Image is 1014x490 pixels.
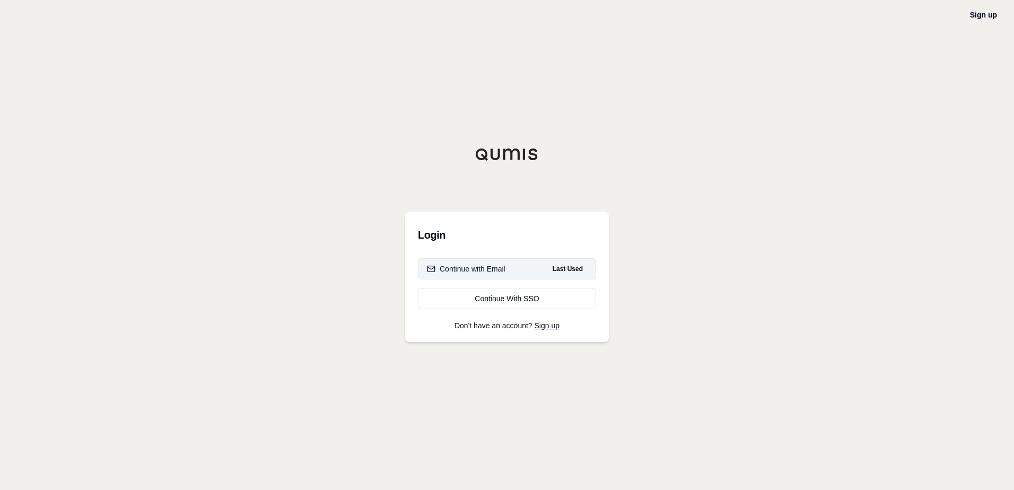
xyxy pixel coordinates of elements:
[475,148,539,161] img: Qumis
[418,322,596,329] p: Don't have an account?
[427,293,587,304] div: Continue With SSO
[548,262,587,275] span: Last Used
[418,224,596,246] h3: Login
[970,11,997,19] a: Sign up
[427,264,505,274] div: Continue with Email
[418,258,596,279] button: Continue with EmailLast Used
[418,288,596,309] a: Continue With SSO
[535,321,560,330] a: Sign up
